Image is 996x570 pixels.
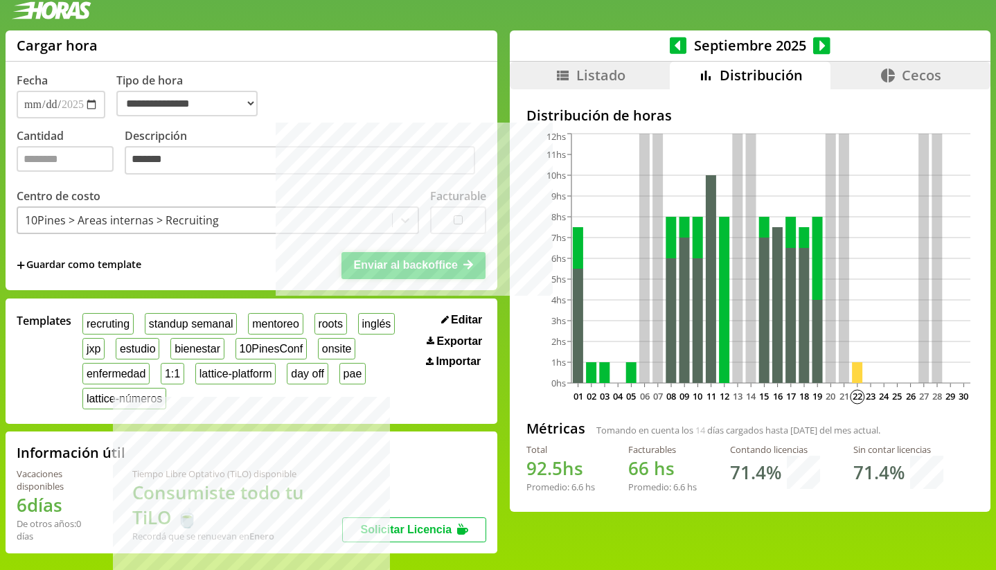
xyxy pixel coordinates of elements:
text: 29 [945,390,955,402]
text: 04 [613,390,623,402]
label: Cantidad [17,128,125,179]
text: 21 [839,390,848,402]
button: Editar [437,313,487,327]
div: Tiempo Libre Optativo (TiLO) disponible [132,467,342,480]
button: Exportar [423,335,486,348]
tspan: 1hs [551,356,566,368]
span: Importar [436,355,481,368]
tspan: 2hs [551,335,566,348]
text: 28 [932,390,942,402]
div: De otros años: 0 días [17,517,99,542]
h1: Consumiste todo tu TiLO 🍵 [132,480,342,530]
text: 30 [959,390,968,402]
tspan: 0hs [551,377,566,389]
span: 6.6 [571,481,583,493]
h2: Información útil [17,443,125,462]
div: Facturables [628,443,697,456]
div: Sin contar licencias [853,443,943,456]
span: Templates [17,313,71,328]
button: recruting [82,313,134,335]
text: 02 [587,390,596,402]
button: standup semanal [145,313,237,335]
text: 19 [812,390,822,402]
button: bienestar [170,338,224,359]
text: 22 [853,390,862,402]
h1: Cargar hora [17,36,98,55]
text: 03 [600,390,610,402]
div: 10Pines > Areas internas > Recruiting [25,213,219,228]
button: pae [339,363,366,384]
label: Fecha [17,73,48,88]
button: Enviar al backoffice [341,252,486,278]
text: 09 [679,390,689,402]
span: + [17,258,25,273]
text: 13 [733,390,742,402]
text: 23 [866,390,875,402]
label: Tipo de hora [116,73,269,118]
tspan: 11hs [546,148,566,161]
span: Tomando en cuenta los días cargados hasta [DATE] del mes actual. [596,424,880,436]
span: Editar [451,314,482,326]
button: onsite [318,338,355,359]
div: Total [526,443,595,456]
button: estudio [116,338,159,359]
span: Listado [576,66,625,84]
div: Recordá que se renuevan en [132,530,342,542]
button: mentoreo [248,313,303,335]
label: Centro de costo [17,188,100,204]
h1: hs [526,456,595,481]
text: 12 [720,390,729,402]
tspan: 10hs [546,169,566,181]
span: Exportar [437,335,483,348]
button: 10PinesConf [235,338,307,359]
text: 15 [759,390,769,402]
text: 26 [905,390,915,402]
tspan: 5hs [551,273,566,285]
text: 11 [706,390,715,402]
span: 92.5 [526,456,562,481]
text: 08 [666,390,676,402]
text: 06 [639,390,649,402]
label: Descripción [125,128,486,179]
button: roots [314,313,347,335]
tspan: 4hs [551,294,566,306]
b: Enero [249,530,274,542]
span: Enviar al backoffice [354,259,458,271]
input: Cantidad [17,146,114,172]
text: 20 [826,390,835,402]
tspan: 9hs [551,190,566,202]
img: logotipo [11,1,91,19]
text: 01 [573,390,583,402]
select: Tipo de hora [116,91,258,116]
div: Promedio: hs [526,481,595,493]
label: Facturable [430,188,486,204]
div: Promedio: hs [628,481,697,493]
span: 14 [695,424,705,436]
div: Vacaciones disponibles [17,467,99,492]
text: 25 [892,390,902,402]
text: 17 [786,390,796,402]
button: lattice-números [82,388,166,409]
span: Distribución [720,66,803,84]
span: 66 [628,456,649,481]
text: 24 [879,390,889,402]
text: 16 [772,390,782,402]
button: lattice-platform [195,363,276,384]
button: inglés [358,313,395,335]
h1: 71.4 % [853,460,905,485]
tspan: 12hs [546,130,566,143]
button: jxp [82,338,105,359]
h1: 71.4 % [730,460,781,485]
span: 6.6 [673,481,685,493]
tspan: 8hs [551,211,566,223]
button: Solicitar Licencia [342,517,486,542]
text: 10 [693,390,702,402]
span: +Guardar como template [17,258,141,273]
button: enfermedad [82,363,150,384]
textarea: Descripción [125,146,475,175]
span: Cecos [902,66,941,84]
h1: 6 días [17,492,99,517]
h2: Distribución de horas [526,106,974,125]
button: 1:1 [161,363,184,384]
text: 18 [799,390,809,402]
